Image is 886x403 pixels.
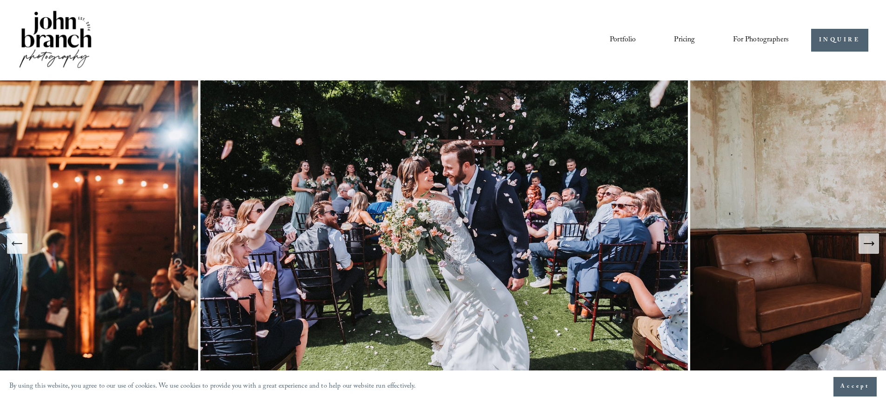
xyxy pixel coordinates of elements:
[733,32,789,48] a: folder dropdown
[9,380,416,394] p: By using this website, you agree to our use of cookies. We use cookies to provide you with a grea...
[811,29,868,52] a: INQUIRE
[840,382,870,391] span: Accept
[674,32,695,48] a: Pricing
[733,33,789,47] span: For Photographers
[7,233,27,254] button: Previous Slide
[18,9,93,72] img: John Branch IV Photography
[859,233,879,254] button: Next Slide
[833,377,877,396] button: Accept
[610,32,636,48] a: Portfolio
